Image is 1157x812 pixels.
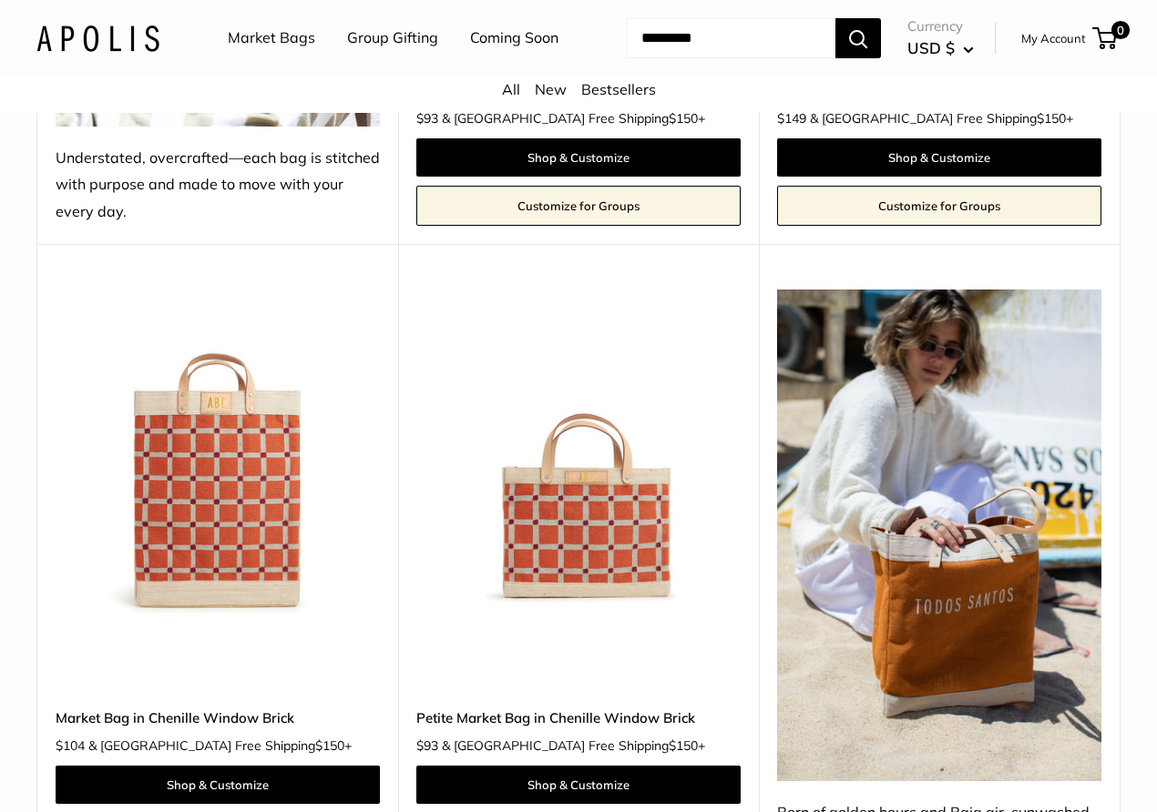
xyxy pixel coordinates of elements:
[470,25,558,52] a: Coming Soon
[56,145,380,227] div: Understated, overcrafted—each bag is stitched with purpose and made to move with your every day.
[442,112,705,125] span: & [GEOGRAPHIC_DATA] Free Shipping +
[1111,21,1130,39] span: 0
[907,34,974,63] button: USD $
[442,739,705,752] span: & [GEOGRAPHIC_DATA] Free Shipping +
[777,186,1101,226] a: Customize for Groups
[416,138,741,177] a: Shop & Customize
[56,766,380,804] a: Shop & Customize
[669,737,698,754] span: $150
[416,186,741,226] a: Customize for Groups
[502,80,520,98] a: All
[56,737,85,754] span: $104
[777,110,806,127] span: $149
[581,80,656,98] a: Bestsellers
[15,743,195,797] iframe: Sign Up via Text for Offers
[1037,110,1066,127] span: $150
[416,737,438,754] span: $93
[416,289,741,614] img: Petite Market Bag in Chenille Window Brick
[1094,27,1117,49] a: 0
[810,112,1073,125] span: & [GEOGRAPHIC_DATA] Free Shipping +
[56,707,380,728] a: Market Bag in Chenille Window Brick
[315,737,344,754] span: $150
[669,110,698,127] span: $150
[36,25,159,51] img: Apolis
[627,18,835,58] input: Search...
[347,25,438,52] a: Group Gifting
[416,707,741,728] a: Petite Market Bag in Chenille Window Brick
[416,110,438,127] span: $93
[907,38,955,57] span: USD $
[535,80,567,98] a: New
[907,14,974,39] span: Currency
[56,289,380,614] img: Market Bag in Chenille Window Brick
[88,739,352,752] span: & [GEOGRAPHIC_DATA] Free Shipping +
[228,25,315,52] a: Market Bags
[1021,27,1086,49] a: My Account
[835,18,881,58] button: Search
[416,289,741,614] a: Petite Market Bag in Chenille Window BrickPetite Market Bag in Chenille Window Brick
[777,289,1101,780] img: Born of golden hours and Baja air, sunwashed cognac holds the soul of summer
[416,766,741,804] a: Shop & Customize
[777,138,1101,177] a: Shop & Customize
[56,289,380,614] a: Market Bag in Chenille Window BrickMarket Bag in Chenille Window Brick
